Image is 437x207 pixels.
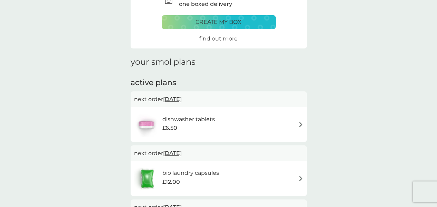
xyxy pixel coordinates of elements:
[163,92,182,106] span: [DATE]
[163,146,182,160] span: [DATE]
[134,112,158,137] img: dishwasher tablets
[196,18,241,27] p: create my box
[162,124,177,133] span: £6.50
[134,95,303,104] p: next order
[134,149,303,158] p: next order
[199,35,238,42] span: find out more
[131,57,307,67] h1: your smol plans
[162,169,219,178] h6: bio laundry capsules
[134,166,160,191] img: bio laundry capsules
[162,178,180,187] span: £12.00
[162,15,276,29] button: create my box
[298,176,303,181] img: arrow right
[162,115,215,124] h6: dishwasher tablets
[298,122,303,127] img: arrow right
[199,34,238,43] a: find out more
[131,78,307,88] h2: active plans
